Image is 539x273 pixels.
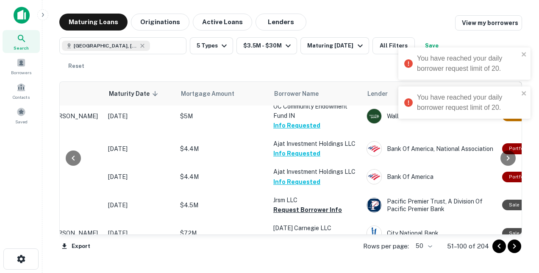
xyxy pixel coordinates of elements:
img: picture [367,170,381,184]
p: $4.5M [180,201,265,210]
button: Originations [131,14,189,31]
p: Ajat Investment Holdings LLC [273,167,358,176]
div: You have reached your daily borrower request limit of 20. [417,92,519,113]
button: Lenders [256,14,306,31]
button: Maturing [DATE] [300,37,369,54]
button: close [521,51,527,59]
span: Mortgage Amount [181,89,245,99]
div: You have reached your daily borrower request limit of 20. [417,53,519,74]
p: [DATE] [108,201,172,210]
span: Contacts [13,94,30,100]
th: Lender [362,82,498,106]
a: Search [3,30,40,53]
button: Reset [63,58,90,75]
div: Bank Of America, National Association [367,141,494,156]
div: Wallis Bank [367,109,494,124]
button: Active Loans [193,14,252,31]
div: This is a portfolio loan with 2 properties [502,143,536,154]
button: All Filters [372,37,415,54]
img: capitalize-icon.png [14,7,30,24]
p: Rows per page: [363,241,409,251]
button: Go to next page [508,240,521,253]
p: $7.2M [180,228,265,238]
iframe: Chat Widget [497,205,539,246]
p: $5M [180,111,265,121]
p: 51–100 of 204 [447,241,489,251]
button: Request Borrower Info [273,205,342,215]
p: $4.4M [180,144,265,153]
a: Saved [3,104,40,127]
button: Info Requested [273,177,320,187]
button: $3.5M - $30M [236,37,297,54]
div: Pacific Premier Trust, A Division Of Pacific Premier Bank [367,198,494,213]
img: picture [367,109,381,123]
p: [DATE] Carnegie LLC [273,223,358,233]
p: Jrsm LLC [273,195,358,205]
span: Saved [15,118,28,125]
span: Maturity Date [109,89,161,99]
img: picture [367,198,381,212]
th: Mortgage Amount [176,82,269,106]
span: Search [14,45,29,51]
a: Contacts [3,79,40,102]
a: Borrowers [3,55,40,78]
div: Bank Of America [367,169,494,184]
span: [GEOGRAPHIC_DATA], [GEOGRAPHIC_DATA], [GEOGRAPHIC_DATA] [74,42,137,50]
div: 50 [412,240,433,252]
button: 5 Types [190,37,233,54]
div: This is a portfolio loan with 2 properties [502,172,536,182]
th: Maturity Date [104,82,176,106]
button: Export [59,240,92,253]
div: Maturing [DATE] [307,41,365,51]
div: City National Bank [367,226,494,241]
button: Maturing Loans [59,14,128,31]
img: locators.bankofamerica.com.png [367,142,381,156]
span: Borrower Name [274,89,319,99]
p: [DATE] [108,111,172,121]
p: [DATE] [108,228,172,238]
span: Lender [367,89,388,99]
button: Go to previous page [492,240,506,253]
span: Borrowers [11,69,31,76]
button: Info Requested [273,120,320,131]
th: Borrower Name [269,82,362,106]
p: Ajat Investment Holdings LLC [273,139,358,148]
button: close [521,90,527,98]
p: $4.4M [180,172,265,181]
p: OC Community Endowment Fund IN [273,102,358,120]
button: Info Requested [273,148,320,159]
img: picture [367,226,381,240]
p: [DATE] [108,144,172,153]
p: [DATE] [108,172,172,181]
button: Request Borrower Info [273,233,342,243]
